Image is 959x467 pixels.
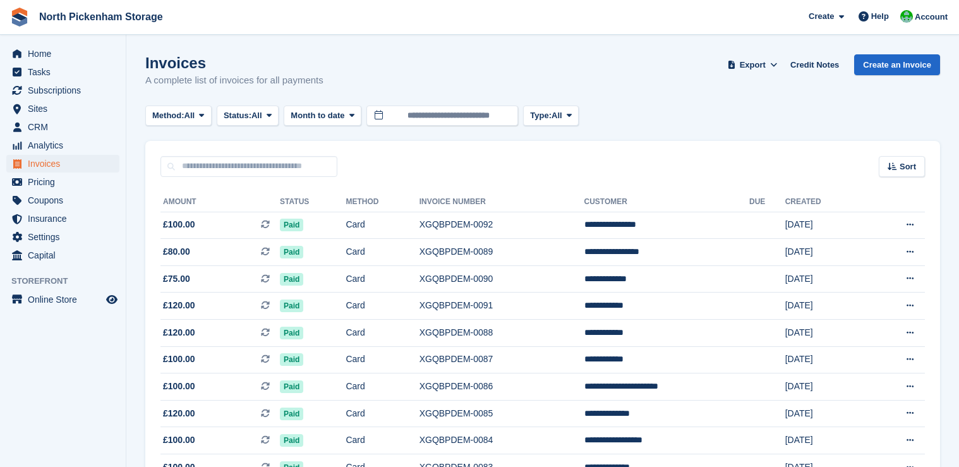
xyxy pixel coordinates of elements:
a: menu [6,155,119,173]
td: [DATE] [785,320,866,347]
td: XGQBPDEM-0086 [419,373,584,401]
span: Pricing [28,173,104,191]
span: Type: [530,109,552,122]
a: menu [6,82,119,99]
a: menu [6,246,119,264]
span: Analytics [28,136,104,154]
span: £100.00 [163,218,195,231]
p: A complete list of invoices for all payments [145,73,323,88]
span: All [184,109,195,122]
a: Credit Notes [785,54,844,75]
th: Due [749,192,785,212]
span: Tasks [28,63,104,81]
span: Insurance [28,210,104,227]
td: [DATE] [785,427,866,454]
td: [DATE] [785,265,866,293]
span: Paid [280,300,303,312]
h1: Invoices [145,54,323,71]
a: North Pickenham Storage [34,6,168,27]
a: menu [6,100,119,118]
span: Sites [28,100,104,118]
span: £120.00 [163,407,195,420]
span: £100.00 [163,380,195,393]
span: £80.00 [163,245,190,258]
td: XGQBPDEM-0089 [419,239,584,266]
span: £100.00 [163,434,195,447]
th: Customer [584,192,750,212]
button: Status: All [217,106,279,126]
span: Create [809,10,834,23]
td: XGQBPDEM-0084 [419,427,584,454]
span: Paid [280,246,303,258]
a: menu [6,210,119,227]
th: Status [280,192,346,212]
td: XGQBPDEM-0092 [419,212,584,239]
span: Paid [280,434,303,447]
td: Card [346,400,419,427]
span: Paid [280,219,303,231]
span: CRM [28,118,104,136]
span: Account [915,11,948,23]
span: Export [740,59,766,71]
a: Create an Invoice [854,54,940,75]
td: [DATE] [785,239,866,266]
span: Status: [224,109,251,122]
span: Settings [28,228,104,246]
span: £75.00 [163,272,190,286]
th: Amount [160,192,280,212]
td: Card [346,293,419,320]
span: Paid [280,408,303,420]
td: Card [346,212,419,239]
td: Card [346,346,419,373]
span: Online Store [28,291,104,308]
span: Sort [900,161,916,173]
td: Card [346,427,419,454]
a: Preview store [104,292,119,307]
span: Home [28,45,104,63]
a: menu [6,118,119,136]
img: stora-icon-8386f47178a22dfd0bd8f6a31ec36ba5ce8667c1dd55bd0f319d3a0aa187defe.svg [10,8,29,27]
button: Month to date [284,106,361,126]
a: menu [6,173,119,191]
button: Method: All [145,106,212,126]
span: £120.00 [163,326,195,339]
td: [DATE] [785,293,866,320]
span: Invoices [28,155,104,173]
span: Help [871,10,889,23]
span: Coupons [28,191,104,209]
td: Card [346,239,419,266]
a: menu [6,136,119,154]
a: menu [6,228,119,246]
span: All [251,109,262,122]
span: Subscriptions [28,82,104,99]
td: XGQBPDEM-0085 [419,400,584,427]
a: menu [6,45,119,63]
td: [DATE] [785,212,866,239]
th: Method [346,192,419,212]
span: Capital [28,246,104,264]
th: Invoice Number [419,192,584,212]
td: XGQBPDEM-0090 [419,265,584,293]
td: [DATE] [785,346,866,373]
span: Paid [280,273,303,286]
a: menu [6,291,119,308]
span: Month to date [291,109,344,122]
td: XGQBPDEM-0087 [419,346,584,373]
td: [DATE] [785,400,866,427]
span: Paid [280,380,303,393]
td: Card [346,373,419,401]
span: Paid [280,353,303,366]
td: Card [346,320,419,347]
span: £120.00 [163,299,195,312]
td: [DATE] [785,373,866,401]
a: menu [6,191,119,209]
span: £100.00 [163,353,195,366]
a: menu [6,63,119,81]
span: Storefront [11,275,126,288]
td: XGQBPDEM-0091 [419,293,584,320]
img: Chris Gulliver [900,10,913,23]
button: Type: All [523,106,579,126]
button: Export [725,54,780,75]
span: All [552,109,562,122]
td: Card [346,265,419,293]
